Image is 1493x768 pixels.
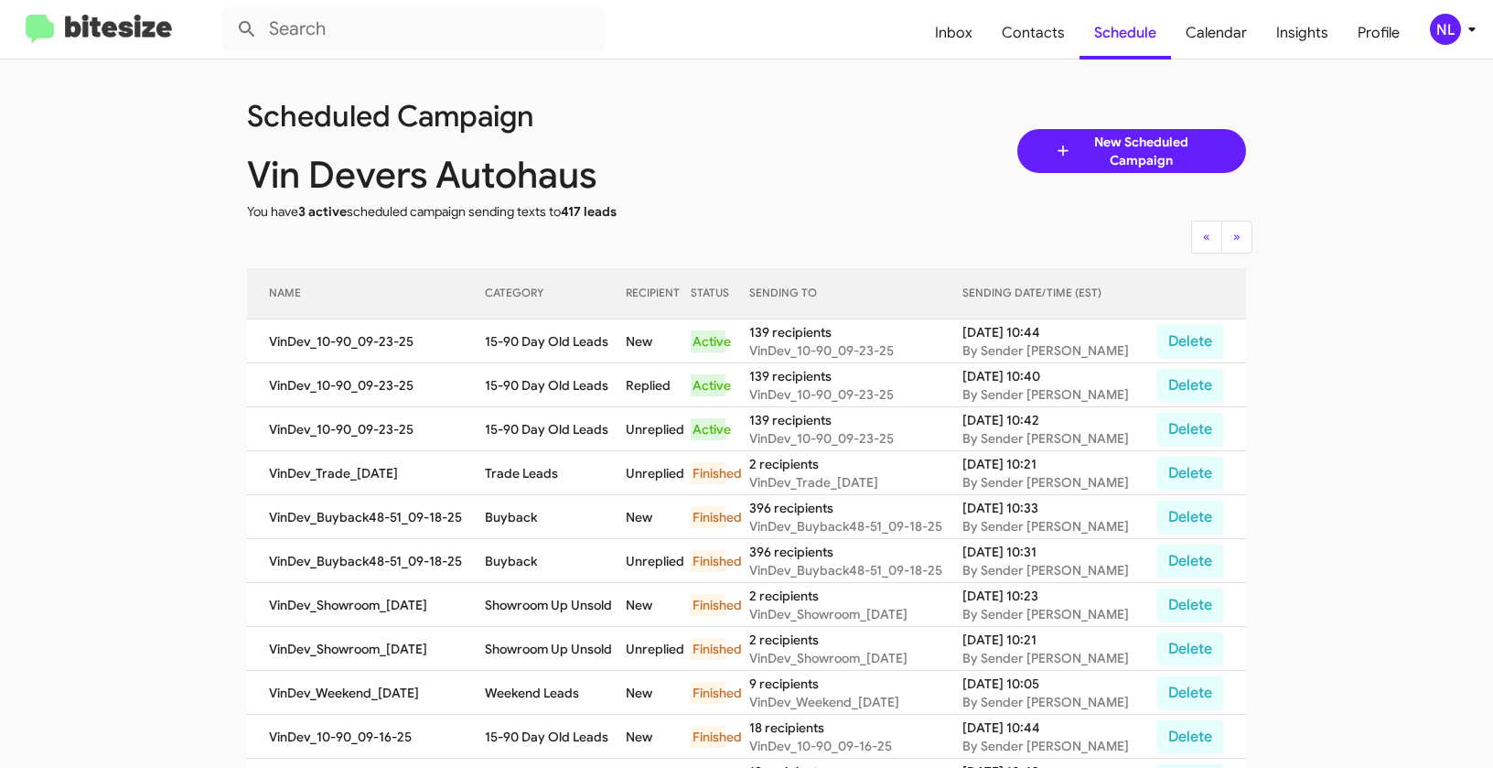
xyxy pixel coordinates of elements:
td: VinDev_10-90_09-16-25 [247,715,485,759]
div: [DATE] 10:42 [962,411,1146,429]
a: Contacts [987,6,1079,59]
nav: Page navigation example [1192,221,1252,254]
div: VinDev_Showroom_[DATE] [749,649,962,667]
span: 417 leads [561,203,617,220]
td: Replied [626,363,691,407]
button: Delete [1156,544,1224,579]
td: VinDev_Buyback48-51_09-18-25 [247,539,485,583]
td: VinDev_Buyback48-51_09-18-25 [247,495,485,539]
div: VinDev_Buyback48-51_09-18-25 [749,561,962,579]
td: VinDev_10-90_09-23-25 [247,319,485,363]
div: By Sender [PERSON_NAME] [962,693,1146,711]
div: Finished [691,462,725,484]
th: CATEGORY [485,268,626,319]
button: Delete [1156,500,1224,535]
div: Active [691,330,725,352]
button: Delete [1156,412,1224,447]
div: VinDev_10-90_09-16-25 [749,737,962,755]
button: Delete [1156,719,1224,754]
td: VinDev_Showroom_[DATE] [247,627,485,671]
div: [DATE] 10:05 [962,675,1146,693]
th: SENDING TO [749,268,962,319]
div: 2 recipients [749,587,962,605]
th: NAME [247,268,485,319]
a: Profile [1343,6,1414,59]
div: Finished [691,682,725,704]
span: » [1233,228,1241,244]
a: Inbox [920,6,987,59]
a: Schedule [1079,6,1171,59]
button: NL [1414,14,1473,45]
div: Scheduled Campaign [233,107,760,125]
div: VinDev_Showroom_[DATE] [749,605,962,623]
td: Showroom Up Unsold [485,627,626,671]
div: [DATE] 10:44 [962,719,1146,737]
div: Finished [691,506,725,528]
td: VinDev_Trade_[DATE] [247,451,485,495]
div: By Sender [PERSON_NAME] [962,605,1146,623]
td: 15-90 Day Old Leads [485,715,626,759]
div: 2 recipients [749,455,962,473]
div: [DATE] 10:23 [962,587,1146,605]
th: STATUS [691,268,749,319]
div: You have scheduled campaign sending texts to [233,202,760,221]
a: Calendar [1171,6,1262,59]
div: VinDev_10-90_09-23-25 [749,385,962,404]
button: Delete [1156,368,1224,403]
td: Buyback [485,539,626,583]
td: 15-90 Day Old Leads [485,363,626,407]
td: VinDev_Showroom_[DATE] [247,583,485,627]
a: New Scheduled Campaign [1017,129,1247,173]
div: VinDev_Buyback48-51_09-18-25 [749,517,962,535]
td: Unreplied [626,627,691,671]
td: Unreplied [626,451,691,495]
td: 15-90 Day Old Leads [485,319,626,363]
div: 139 recipients [749,367,962,385]
button: Delete [1156,588,1224,622]
button: Delete [1156,632,1224,666]
div: 396 recipients [749,543,962,561]
a: Insights [1262,6,1343,59]
span: 3 active [298,203,347,220]
td: New [626,715,691,759]
div: By Sender [PERSON_NAME] [962,737,1146,755]
div: [DATE] 10:21 [962,631,1146,649]
td: Trade Leads [485,451,626,495]
td: Weekend Leads [485,671,626,715]
button: Delete [1156,324,1224,359]
td: VinDev_10-90_09-23-25 [247,407,485,451]
td: Buyback [485,495,626,539]
input: Search [221,7,606,51]
div: Finished [691,594,725,616]
div: Active [691,374,725,396]
button: Previous [1191,221,1222,254]
div: [DATE] 10:31 [962,543,1146,561]
td: Unreplied [626,407,691,451]
div: By Sender [PERSON_NAME] [962,341,1146,360]
button: Delete [1156,676,1224,710]
td: New [626,671,691,715]
div: NL [1430,14,1461,45]
button: Delete [1156,456,1224,491]
div: [DATE] 10:40 [962,367,1146,385]
div: Finished [691,638,725,660]
th: RECIPIENT [626,268,691,319]
div: Finished [691,550,725,572]
td: VinDev_10-90_09-23-25 [247,363,485,407]
td: Unreplied [626,539,691,583]
div: 9 recipients [749,675,962,693]
td: New [626,583,691,627]
div: VinDev_Weekend_[DATE] [749,693,962,711]
div: [DATE] 10:21 [962,455,1146,473]
td: New [626,495,691,539]
td: 15-90 Day Old Leads [485,407,626,451]
div: VinDev_Trade_[DATE] [749,473,962,492]
div: By Sender [PERSON_NAME] [962,649,1146,667]
div: 139 recipients [749,323,962,341]
div: 396 recipients [749,499,962,517]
